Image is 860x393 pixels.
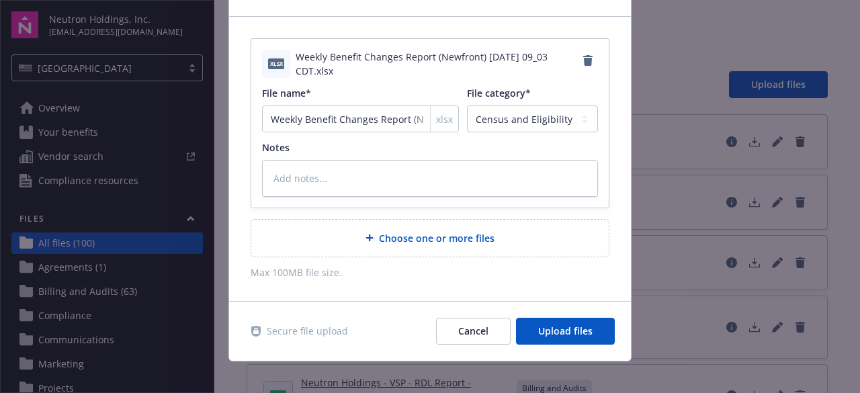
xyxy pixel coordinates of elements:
span: Choose one or more files [379,231,494,245]
span: Max 100MB file size. [251,265,609,279]
span: Weekly Benefit Changes Report (Newfront) [DATE] 09_03 CDT.xlsx [296,50,577,78]
input: Add file name... [262,105,459,132]
div: Choose one or more files [251,219,609,257]
button: Upload files [516,318,615,345]
span: xlsx [436,112,453,126]
span: File name* [262,87,311,99]
a: Remove [577,50,598,71]
span: xlsx [268,58,284,69]
span: Upload files [538,324,593,337]
span: Secure file upload [267,324,348,338]
button: Cancel [436,318,511,345]
span: Cancel [458,324,488,337]
span: File category* [467,87,531,99]
span: Notes [262,141,290,154]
